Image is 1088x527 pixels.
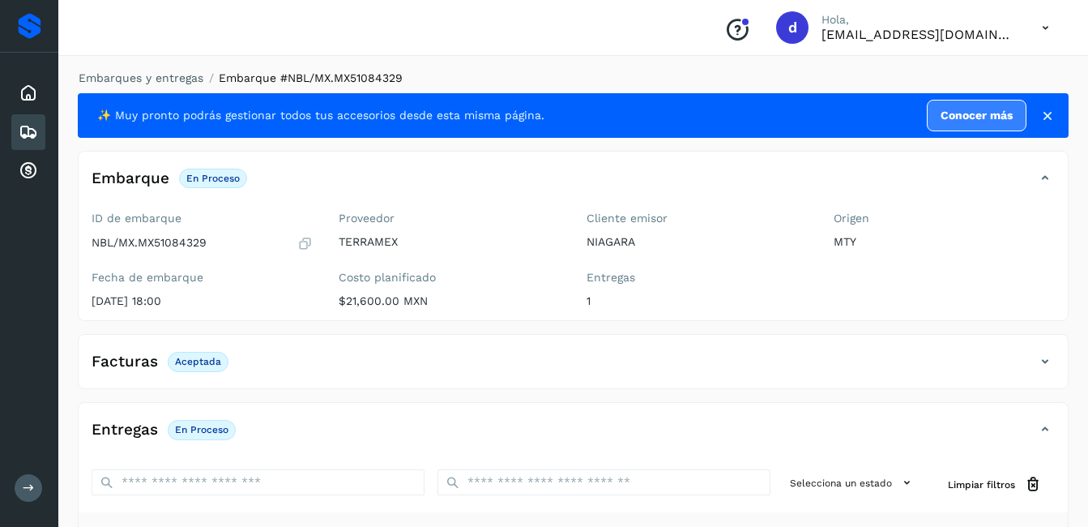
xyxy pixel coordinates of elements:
[783,469,922,496] button: Selecciona un estado
[821,27,1016,42] p: dcordero@grupoterramex.com
[927,100,1026,131] a: Conocer más
[834,212,1055,225] label: Origen
[97,107,544,124] span: ✨ Muy pronto podrás gestionar todos tus accesorios desde esta misma página.
[92,294,313,308] p: [DATE] 18:00
[219,71,403,84] span: Embarque #NBL/MX.MX51084329
[92,169,169,188] h4: Embarque
[79,165,1068,205] div: EmbarqueEn proceso
[587,212,808,225] label: Cliente emisor
[339,271,560,285] label: Costo planificado
[92,271,313,285] label: Fecha de embarque
[11,153,45,189] div: Cuentas por cobrar
[78,70,1069,87] nav: breadcrumb
[92,421,158,439] h4: Entregas
[186,173,240,184] p: En proceso
[834,235,1055,249] p: MTY
[948,478,1015,492] span: Limpiar filtros
[935,469,1055,499] button: Limpiar filtros
[339,235,560,249] p: TERRAMEX
[92,212,313,225] label: ID de embarque
[339,212,560,225] label: Proveedor
[587,235,808,249] p: NIAGARA
[587,271,808,285] label: Entregas
[175,356,221,367] p: Aceptada
[11,114,45,150] div: Embarques
[587,294,808,308] p: 1
[92,353,158,371] h4: Facturas
[175,424,228,435] p: En proceso
[92,236,207,250] p: NBL/MX.MX51084329
[11,75,45,111] div: Inicio
[79,71,203,84] a: Embarques y entregas
[79,416,1068,456] div: EntregasEn proceso
[821,13,1016,27] p: Hola,
[79,348,1068,388] div: FacturasAceptada
[339,294,560,308] p: $21,600.00 MXN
